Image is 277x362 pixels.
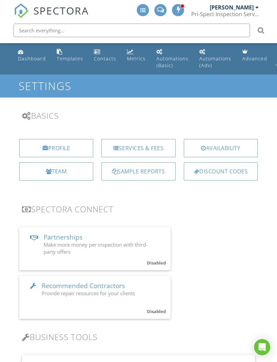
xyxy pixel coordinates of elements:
[184,139,258,157] a: Availability
[19,162,93,180] a: Team
[57,55,83,62] div: Templates
[101,162,175,180] a: Sample Reports
[124,46,148,65] a: Metrics
[240,46,270,65] a: Advanced
[127,55,146,62] div: Metrics
[199,55,231,68] div: Automations (Adv)
[19,276,171,319] a: Recommended Contractors Provide repair resources for your clients Disabled
[54,46,86,65] a: Templates
[197,46,234,72] a: Automations (Advanced)
[22,111,255,120] h3: Basics
[42,281,125,290] span: Recommended Contractors
[147,260,166,266] small: Disabled
[254,339,270,355] div: Open Intercom Messenger
[19,80,258,92] h1: Settings
[14,24,250,37] input: Search everything...
[19,227,171,270] a: Partnerships Make more money per inspection with third-party offers Disabled
[147,308,166,314] small: Disabled
[22,204,255,214] h3: Spectora Connect
[22,332,255,341] h3: Business Tools
[191,11,259,18] div: Pri-Spect Inspection Services
[33,3,89,18] span: SPECTORA
[15,46,49,65] a: Dashboard
[14,9,89,23] a: SPECTORA
[184,162,258,180] a: Discount Codes
[210,4,254,11] div: [PERSON_NAME]
[242,55,267,62] div: Advanced
[154,46,191,72] a: Automations (Basic)
[91,46,119,65] a: Contacts
[156,55,188,68] div: Automations (Basic)
[101,139,175,157] a: Services & Fees
[94,55,116,62] div: Contacts
[44,241,148,255] span: Make more money per inspection with third-party offers
[44,233,82,242] span: Partnerships
[18,55,46,62] div: Dashboard
[42,290,135,297] span: Provide repair resources for your clients
[19,139,93,157] a: Profile
[14,3,29,18] img: The Best Home Inspection Software - Spectora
